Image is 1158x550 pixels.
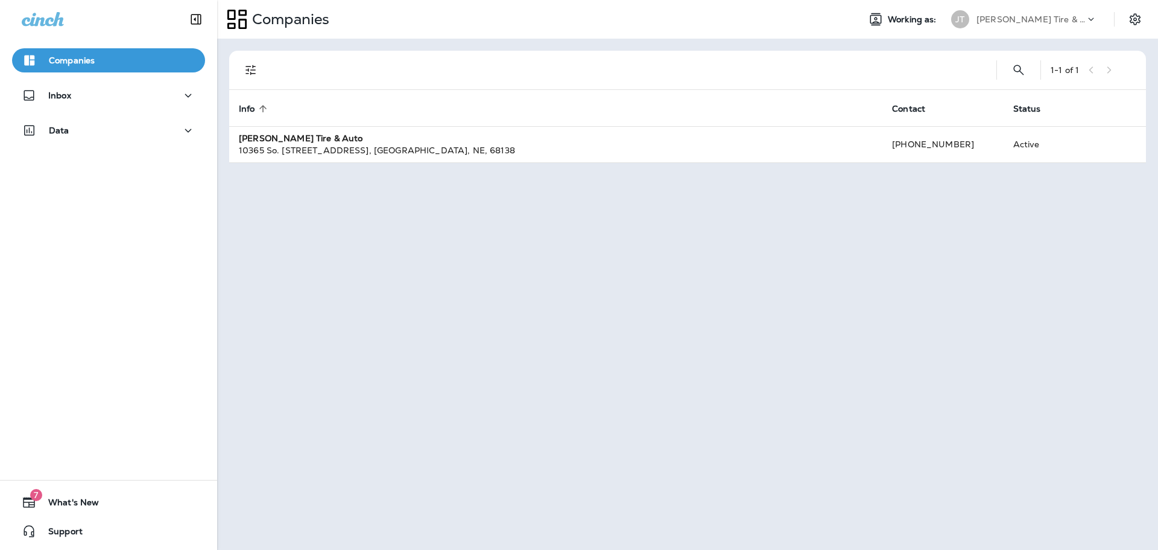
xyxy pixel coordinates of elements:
div: JT [951,10,969,28]
td: [PHONE_NUMBER] [882,126,1003,162]
button: Search Companies [1007,58,1031,82]
button: Inbox [12,83,205,107]
button: Settings [1124,8,1146,30]
span: Support [36,526,83,541]
button: 7What's New [12,490,205,514]
div: 10365 So. [STREET_ADDRESS] , [GEOGRAPHIC_DATA] , NE , 68138 [239,144,873,156]
span: What's New [36,497,99,512]
p: Companies [247,10,329,28]
span: 7 [30,489,42,501]
span: Info [239,103,271,114]
p: Companies [49,56,95,65]
p: [PERSON_NAME] Tire & Auto [976,14,1085,24]
p: Inbox [48,91,71,100]
p: Data [49,126,69,135]
span: Info [239,104,255,114]
td: Active [1004,126,1081,162]
button: Support [12,519,205,543]
div: 1 - 1 of 1 [1051,65,1079,75]
button: Companies [12,48,205,72]
button: Filters [239,58,263,82]
span: Contact [892,104,925,114]
span: Status [1013,103,1057,114]
button: Data [12,118,205,142]
button: Collapse Sidebar [179,7,213,31]
span: Status [1013,104,1041,114]
strong: [PERSON_NAME] Tire & Auto [239,133,363,144]
span: Contact [892,103,941,114]
span: Working as: [888,14,939,25]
